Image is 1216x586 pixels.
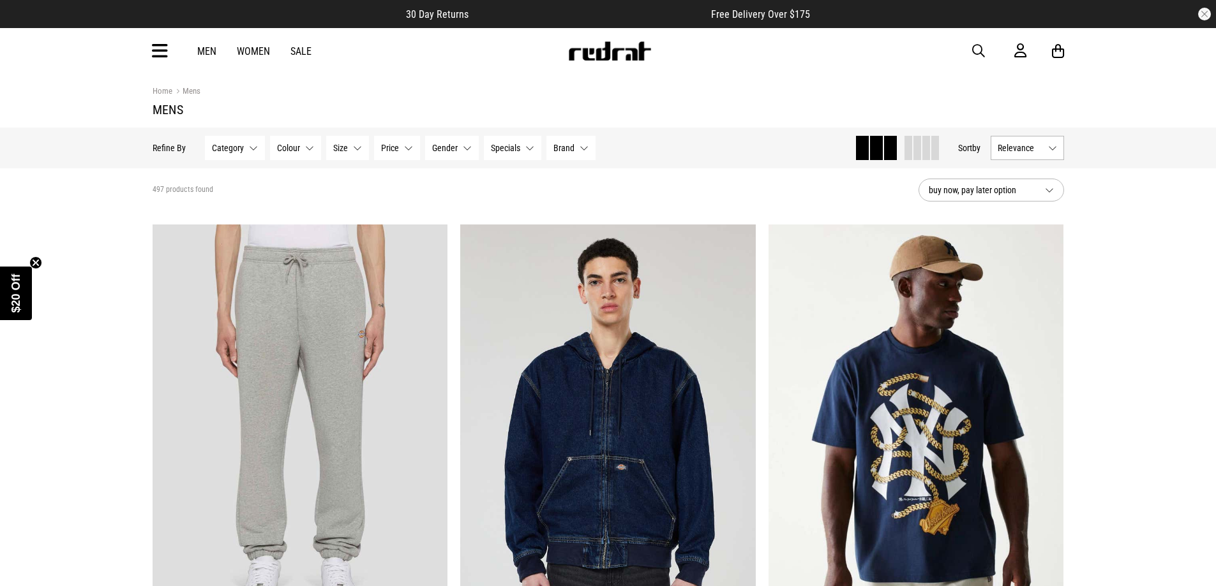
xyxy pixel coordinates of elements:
[29,256,42,269] button: Close teaser
[153,102,1064,117] h1: Mens
[270,136,321,160] button: Colour
[153,143,186,153] p: Refine By
[491,143,520,153] span: Specials
[10,274,22,312] span: $20 Off
[277,143,300,153] span: Colour
[958,140,980,156] button: Sortby
[205,136,265,160] button: Category
[919,179,1064,201] button: buy now, pay later option
[425,136,479,160] button: Gender
[381,143,399,153] span: Price
[998,143,1043,153] span: Relevance
[237,45,270,57] a: Women
[212,143,244,153] span: Category
[153,185,213,195] span: 497 products found
[494,8,686,20] iframe: Customer reviews powered by Trustpilot
[432,143,458,153] span: Gender
[153,86,172,96] a: Home
[567,41,652,61] img: Redrat logo
[929,182,1035,198] span: buy now, pay later option
[546,136,596,160] button: Brand
[406,8,469,20] span: 30 Day Returns
[326,136,369,160] button: Size
[484,136,541,160] button: Specials
[553,143,574,153] span: Brand
[197,45,216,57] a: Men
[374,136,420,160] button: Price
[172,86,200,98] a: Mens
[333,143,348,153] span: Size
[711,8,810,20] span: Free Delivery Over $175
[290,45,312,57] a: Sale
[972,143,980,153] span: by
[991,136,1064,160] button: Relevance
